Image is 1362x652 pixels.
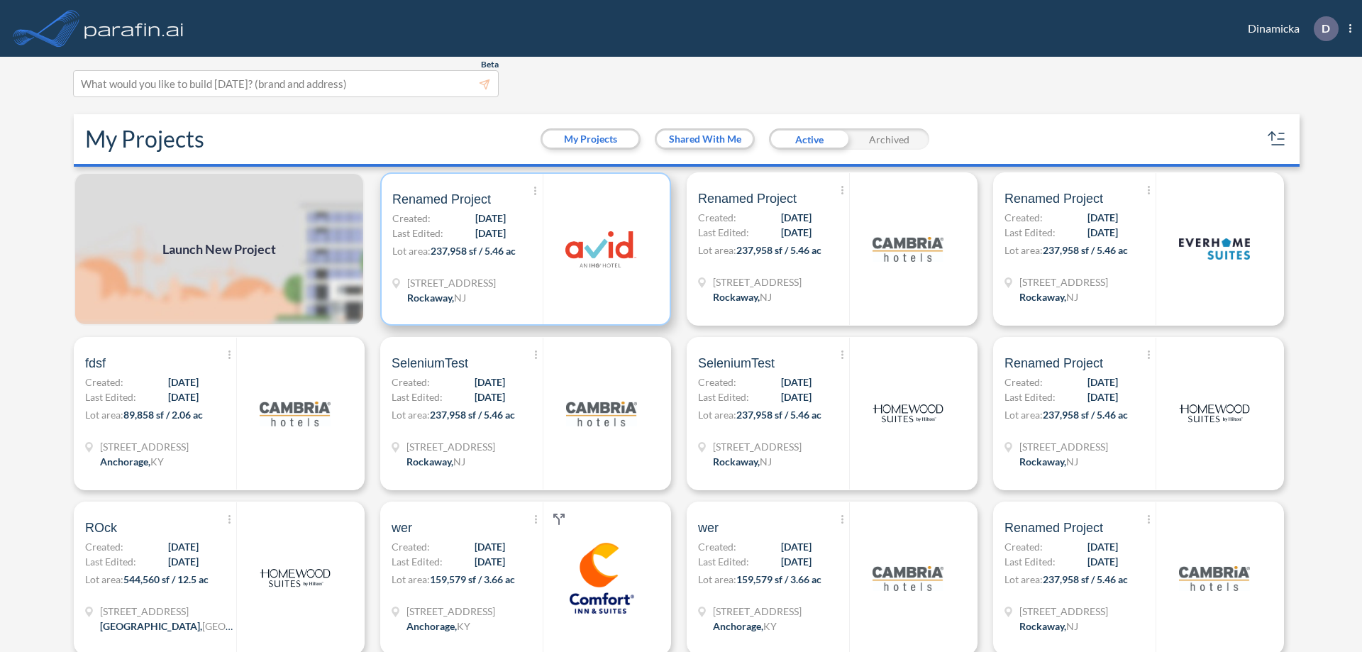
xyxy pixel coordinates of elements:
span: Created: [85,539,123,554]
img: logo [1179,378,1250,449]
span: 321 Mt Hope Ave [713,439,802,454]
img: add [74,172,365,326]
span: Lot area: [85,409,123,421]
span: NJ [453,455,465,468]
span: 13835 Beaumont Hwy [100,604,235,619]
a: Renamed ProjectCreated:[DATE]Last Edited:[DATE]Lot area:237,958 sf / 5.46 ac[STREET_ADDRESS]Rocka... [987,337,1294,490]
span: [GEOGRAPHIC_DATA] [202,620,304,632]
span: Last Edited: [1004,389,1056,404]
a: Renamed ProjectCreated:[DATE]Last Edited:[DATE]Lot area:237,958 sf / 5.46 ac[STREET_ADDRESS]Rocka... [375,172,681,326]
span: Beta [481,59,499,70]
span: Last Edited: [85,554,136,569]
span: [DATE] [168,389,199,404]
span: Renamed Project [698,190,797,207]
a: SeleniumTestCreated:[DATE]Last Edited:[DATE]Lot area:237,958 sf / 5.46 ac[STREET_ADDRESS]Rockaway... [375,337,681,490]
span: [DATE] [168,375,199,389]
span: 237,958 sf / 5.46 ac [736,409,821,421]
div: Rockaway, NJ [713,289,772,304]
p: D [1322,22,1330,35]
span: Lot area: [1004,573,1043,585]
span: 237,958 sf / 5.46 ac [1043,409,1128,421]
div: Anchorage, KY [100,454,164,469]
img: logo [1179,543,1250,614]
span: [DATE] [1087,389,1118,404]
span: Lot area: [392,573,430,585]
span: Lot area: [1004,409,1043,421]
div: Anchorage, KY [406,619,470,634]
span: Last Edited: [1004,554,1056,569]
span: 237,958 sf / 5.46 ac [430,409,515,421]
span: [DATE] [475,226,506,241]
span: NJ [760,455,772,468]
span: Renamed Project [392,191,491,208]
span: 321 Mt Hope Ave [407,275,496,290]
span: Created: [698,375,736,389]
span: Rockaway , [1019,620,1066,632]
span: ROck [85,519,117,536]
button: sort [1266,128,1288,150]
span: KY [763,620,777,632]
span: Anchorage , [100,455,150,468]
span: [DATE] [475,211,506,226]
div: Archived [849,128,929,150]
img: logo [873,543,943,614]
span: [DATE] [168,539,199,554]
span: NJ [1066,291,1078,303]
span: Rockaway , [1019,455,1066,468]
span: Renamed Project [1004,190,1103,207]
span: [DATE] [781,389,812,404]
span: Lot area: [85,573,123,585]
div: Rockaway, NJ [1019,289,1078,304]
span: 237,958 sf / 5.46 ac [1043,573,1128,585]
span: 321 Mt Hope Ave [713,275,802,289]
span: NJ [760,291,772,303]
a: SeleniumTestCreated:[DATE]Last Edited:[DATE]Lot area:237,958 sf / 5.46 ac[STREET_ADDRESS]Rockaway... [681,337,987,490]
span: Rockaway , [407,292,454,304]
img: logo [1179,214,1250,284]
div: Dinamicka [1227,16,1351,41]
img: logo [873,378,943,449]
img: logo [260,378,331,449]
span: Created: [392,539,430,554]
div: Rockaway, NJ [407,290,466,305]
span: Created: [698,539,736,554]
span: [DATE] [781,554,812,569]
span: [DATE] [781,375,812,389]
span: Last Edited: [392,226,443,241]
img: logo [566,543,637,614]
span: [DATE] [475,389,505,404]
span: 237,958 sf / 5.46 ac [1043,244,1128,256]
span: [DATE] [475,554,505,569]
img: logo [566,378,637,449]
img: logo [565,214,636,284]
span: 321 Mt Hope Ave [406,439,495,454]
span: Lot area: [392,245,431,257]
span: [DATE] [475,375,505,389]
span: wer [392,519,412,536]
span: wer [698,519,719,536]
span: SeleniumTest [698,355,775,372]
span: [DATE] [1087,375,1118,389]
div: Houston, TX [100,619,235,634]
span: 544,560 sf / 12.5 ac [123,573,209,585]
span: 1790 Evergreen Rd [713,604,802,619]
div: Rockaway, NJ [406,454,465,469]
a: Renamed ProjectCreated:[DATE]Last Edited:[DATE]Lot area:237,958 sf / 5.46 ac[STREET_ADDRESS]Rocka... [681,172,987,326]
span: 89,858 sf / 2.06 ac [123,409,203,421]
span: 321 Mt Hope Ave [1019,275,1108,289]
span: [DATE] [781,539,812,554]
span: Rockaway , [713,291,760,303]
span: KY [457,620,470,632]
img: logo [260,543,331,614]
span: NJ [454,292,466,304]
span: Rockaway , [406,455,453,468]
h2: My Projects [85,126,204,153]
a: Renamed ProjectCreated:[DATE]Last Edited:[DATE]Lot area:237,958 sf / 5.46 ac[STREET_ADDRESS]Rocka... [987,172,1294,326]
span: Launch New Project [162,240,276,259]
span: [DATE] [1087,210,1118,225]
span: Created: [85,375,123,389]
span: Lot area: [392,409,430,421]
span: Renamed Project [1004,519,1103,536]
span: NJ [1066,455,1078,468]
span: [DATE] [1087,539,1118,554]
